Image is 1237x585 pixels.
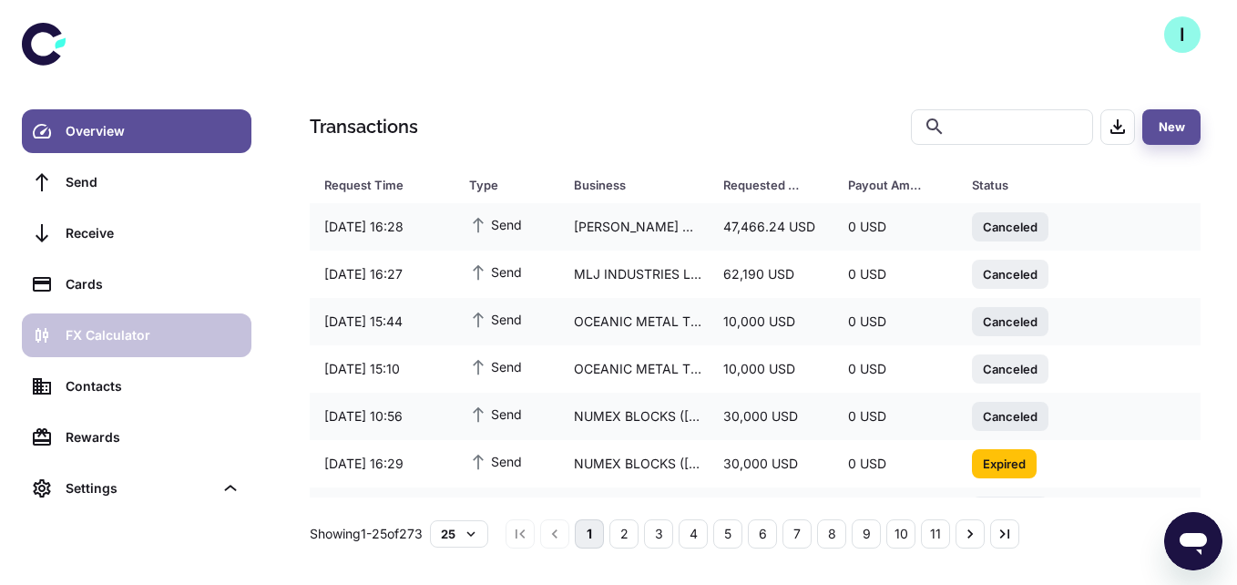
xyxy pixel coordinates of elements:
a: Overview [22,109,251,153]
button: New [1142,109,1201,145]
span: Requested Amount [723,172,826,198]
div: NUMEX BLOCKS ([GEOGRAPHIC_DATA]) PVT LTD [559,446,709,481]
span: Send [469,214,522,234]
div: [DATE] 10:56 [310,399,455,434]
div: [DATE] 15:44 [310,304,455,339]
div: Settings [66,478,213,498]
button: Go to page 2 [609,519,639,549]
button: Go to page 11 [921,519,950,549]
div: Send [66,172,240,192]
button: Go to page 3 [644,519,673,549]
div: 0 USD [833,352,958,386]
div: Contacts [66,376,240,396]
nav: pagination navigation [503,519,1022,549]
div: 62,190 USD [709,257,833,292]
span: Send [469,404,522,424]
div: 10,000 USD [709,352,833,386]
span: Payout Amount [848,172,951,198]
span: Canceled [972,312,1048,330]
div: 30,000 USD [709,446,833,481]
span: Canceled [972,264,1048,282]
button: Go to page 10 [886,519,915,549]
p: Showing 1-25 of 273 [310,524,423,544]
div: Receive [66,223,240,243]
span: Canceled [972,359,1048,377]
div: 0 USD [833,494,958,529]
button: 25 [430,520,488,548]
div: 10,000 USD [709,304,833,339]
div: Settings [22,467,251,510]
span: Send [469,356,522,376]
div: 30,000 USD [709,494,833,529]
a: Receive [22,211,251,255]
span: Type [469,172,552,198]
button: Go to page 8 [817,519,846,549]
div: 0 USD [833,446,958,481]
div: [DATE] 16:27 [310,257,455,292]
h1: Transactions [310,113,418,140]
div: 0 USD [833,210,958,244]
button: Go to page 7 [782,519,812,549]
div: OCEANIC METAL TRADING CO.,LTD [559,352,709,386]
div: Request Time [324,172,424,198]
span: Status [972,172,1125,198]
div: Requested Amount [723,172,803,198]
button: I [1164,16,1201,53]
button: Go to last page [990,519,1019,549]
span: Expired [972,454,1037,472]
div: Rewards [66,427,240,447]
div: OCEANIC METAL TRADING CO.,LTD [559,304,709,339]
div: 47,466.24 USD [709,210,833,244]
div: Cards [66,274,240,294]
div: [PERSON_NAME] DENISSION ([GEOGRAPHIC_DATA]) PRIVATE LTD [559,210,709,244]
button: Go to page 6 [748,519,777,549]
div: Overview [66,121,240,141]
iframe: Button to launch messaging window [1164,512,1222,570]
div: NUMEX BLOCKS ([GEOGRAPHIC_DATA]) PVT LTD [559,494,709,529]
a: Rewards [22,416,251,459]
div: 0 USD [833,304,958,339]
div: NUMEX BLOCKS ([GEOGRAPHIC_DATA]) PVT LTD [559,399,709,434]
a: FX Calculator [22,313,251,357]
a: Cards [22,262,251,306]
span: Send [469,309,522,329]
span: Send [469,262,522,282]
div: Payout Amount [848,172,927,198]
div: FX Calculator [66,325,240,345]
div: [DATE] 16:28 [310,210,455,244]
span: Send [469,451,522,471]
a: Contacts [22,364,251,408]
button: Go to next page [956,519,985,549]
div: MLJ INDUSTRIES LIMITED [559,257,709,292]
button: Go to page 9 [852,519,881,549]
button: Go to page 4 [679,519,708,549]
div: 30,000 USD [709,399,833,434]
span: Request Time [324,172,447,198]
div: 0 USD [833,399,958,434]
button: page 1 [575,519,604,549]
div: [DATE] 16:07 [310,494,455,529]
div: [DATE] 15:10 [310,352,455,386]
span: Canceled [972,406,1048,425]
div: Type [469,172,528,198]
button: Go to page 5 [713,519,742,549]
div: 0 USD [833,257,958,292]
div: Status [972,172,1101,198]
span: Canceled [972,217,1048,235]
a: Send [22,160,251,204]
div: [DATE] 16:29 [310,446,455,481]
